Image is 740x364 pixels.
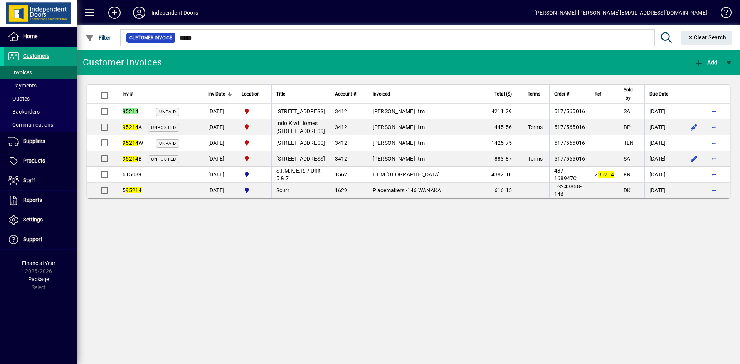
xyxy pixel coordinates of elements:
span: W [123,140,143,146]
button: More options [708,121,720,133]
span: 487-168947C [554,168,577,181]
button: More options [708,168,720,181]
a: Products [4,151,77,171]
span: Reports [23,197,42,203]
span: 1562 [335,171,348,178]
span: Unposted [151,157,176,162]
span: Christchurch [242,107,267,116]
td: [DATE] [203,119,237,135]
span: I.T.M [GEOGRAPHIC_DATA] [373,171,440,178]
span: Products [23,158,45,164]
span: 3412 [335,124,348,130]
div: Account # [335,90,363,98]
td: [DATE] [203,104,237,119]
span: Support [23,236,42,242]
em: 95214 [126,187,141,193]
span: Backorders [8,109,40,115]
button: More options [708,137,720,149]
div: Inv # [123,90,179,98]
span: TLN [624,140,634,146]
span: Location [242,90,260,98]
span: Customer Invoice [129,34,172,42]
span: Invoiced [373,90,390,98]
div: Location [242,90,267,98]
span: Unposted [151,125,176,130]
a: Knowledge Base [715,2,730,27]
span: 615089 [123,171,142,178]
span: Due Date [649,90,668,98]
a: Quotes [4,92,77,105]
a: Backorders [4,105,77,118]
span: Settings [23,216,43,223]
span: Christchurch [242,154,267,163]
td: [DATE] [644,183,680,198]
span: Total ($) [494,90,512,98]
span: Add [694,59,717,65]
span: B [123,156,142,162]
span: Payments [8,82,37,89]
td: [DATE] [203,167,237,183]
a: Payments [4,79,77,92]
em: 95214 [123,140,138,146]
span: 517/565016 [554,108,585,114]
a: Communications [4,118,77,131]
span: Christchurch [242,139,267,147]
td: [DATE] [644,104,680,119]
span: Communications [8,122,53,128]
td: 883.87 [479,151,523,167]
div: Independent Doors [151,7,198,19]
button: More options [708,153,720,165]
span: S.I.M.K.E.R. / Unit 5 & 7 [276,168,321,181]
span: Clear Search [687,34,727,40]
td: [DATE] [203,151,237,167]
span: Account # [335,90,356,98]
span: Terms [528,124,543,130]
span: Staff [23,177,35,183]
td: [DATE] [644,135,680,151]
a: Suppliers [4,132,77,151]
span: Suppliers [23,138,45,144]
span: 5 [123,187,142,193]
span: A [123,124,142,130]
span: [STREET_ADDRESS] [276,108,325,114]
a: Home [4,27,77,46]
span: Invoices [8,69,32,75]
span: Placemakers -146 WANAKA [373,187,441,193]
td: [DATE] [644,151,680,167]
td: 4211.29 [479,104,523,119]
span: Christchurch [242,123,267,131]
button: More options [708,184,720,196]
span: DS243868-146 [554,183,582,197]
span: Quotes [8,96,30,102]
td: [DATE] [644,119,680,135]
span: Filter [85,35,111,41]
span: 2 [595,171,614,178]
span: Package [28,276,49,282]
span: [STREET_ADDRESS] [276,156,325,162]
td: 1425.75 [479,135,523,151]
span: Terms [528,156,543,162]
td: 4382.10 [479,167,523,183]
span: Customers [23,53,49,59]
a: Support [4,230,77,249]
span: [PERSON_NAME] Itm [373,124,425,130]
button: Edit [688,153,700,165]
td: 616.15 [479,183,523,198]
span: DK [624,187,631,193]
button: Clear [681,31,733,45]
span: Terms [528,90,540,98]
a: Settings [4,210,77,230]
em: 95214 [123,124,138,130]
button: Add [102,6,127,20]
span: 1629 [335,187,348,193]
div: Total ($) [484,90,519,98]
span: [PERSON_NAME] Itm [373,140,425,146]
button: Profile [127,6,151,20]
span: BP [624,124,631,130]
em: 95214 [123,108,138,114]
span: Financial Year [22,260,55,266]
span: 517/565016 [554,140,585,146]
span: Cromwell Central Otago [242,186,267,195]
span: Indo Kiwi Homes [STREET_ADDRESS] [276,120,325,134]
span: Inv Date [208,90,225,98]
